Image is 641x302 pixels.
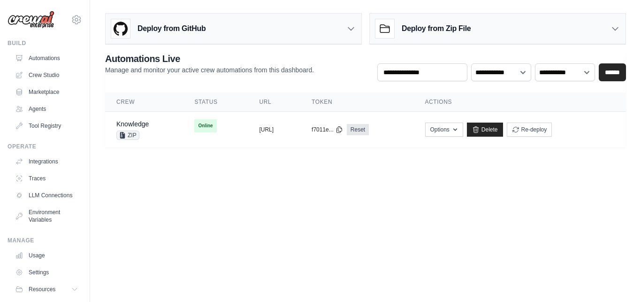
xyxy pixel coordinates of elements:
[11,118,82,133] a: Tool Registry
[116,120,149,128] a: Knowledge
[507,123,552,137] button: Re-deploy
[11,188,82,203] a: LLM Connections
[11,51,82,66] a: Automations
[194,119,216,132] span: Online
[11,265,82,280] a: Settings
[11,101,82,116] a: Agents
[248,93,300,112] th: URL
[8,143,82,150] div: Operate
[11,282,82,297] button: Resources
[300,93,413,112] th: Token
[8,11,54,29] img: Logo
[105,52,314,65] h2: Automations Live
[11,68,82,83] a: Crew Studio
[11,171,82,186] a: Traces
[116,131,139,140] span: ZIP
[414,93,626,112] th: Actions
[11,154,82,169] a: Integrations
[183,93,248,112] th: Status
[11,248,82,263] a: Usage
[137,23,206,34] h3: Deploy from GitHub
[8,39,82,47] div: Build
[425,123,463,137] button: Options
[105,93,183,112] th: Crew
[402,23,471,34] h3: Deploy from Zip File
[467,123,503,137] a: Delete
[105,65,314,75] p: Manage and monitor your active crew automations from this dashboard.
[8,237,82,244] div: Manage
[347,124,369,135] a: Reset
[312,126,343,133] button: f7011e...
[11,205,82,227] a: Environment Variables
[29,286,55,293] span: Resources
[111,19,130,38] img: GitHub Logo
[11,85,82,100] a: Marketplace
